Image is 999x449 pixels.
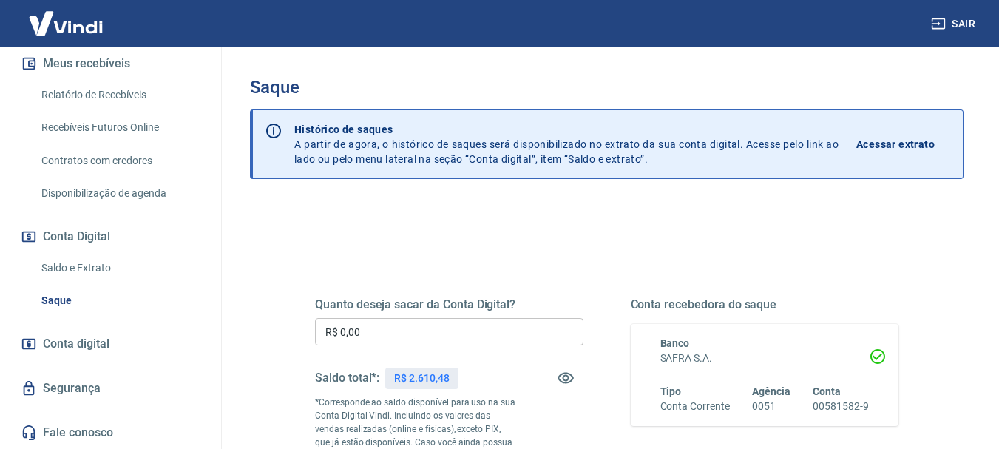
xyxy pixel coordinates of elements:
span: Tipo [660,385,682,397]
a: Conta digital [18,328,203,360]
span: Banco [660,337,690,349]
p: R$ 2.610,48 [394,371,449,386]
button: Sair [928,10,981,38]
h5: Saldo total*: [315,371,379,385]
img: Vindi [18,1,114,46]
span: Conta digital [43,334,109,354]
a: Saldo e Extrato [35,253,203,283]
h6: 00581582-9 [813,399,869,414]
span: Conta [813,385,841,397]
p: A partir de agora, o histórico de saques será disponibilizado no extrato da sua conta digital. Ac... [294,122,839,166]
h6: SAFRA S.A. [660,351,870,366]
a: Segurança [18,372,203,405]
p: Acessar extrato [856,137,935,152]
a: Fale conosco [18,416,203,449]
button: Conta Digital [18,220,203,253]
h6: Conta Corrente [660,399,730,414]
h3: Saque [250,77,964,98]
h5: Quanto deseja sacar da Conta Digital? [315,297,583,312]
h5: Conta recebedora do saque [631,297,899,312]
button: Meus recebíveis [18,47,203,80]
a: Recebíveis Futuros Online [35,112,203,143]
a: Saque [35,286,203,316]
a: Acessar extrato [856,122,951,166]
a: Relatório de Recebíveis [35,80,203,110]
span: Agência [752,385,790,397]
p: Histórico de saques [294,122,839,137]
a: Contratos com credores [35,146,203,176]
a: Disponibilização de agenda [35,178,203,209]
h6: 0051 [752,399,790,414]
